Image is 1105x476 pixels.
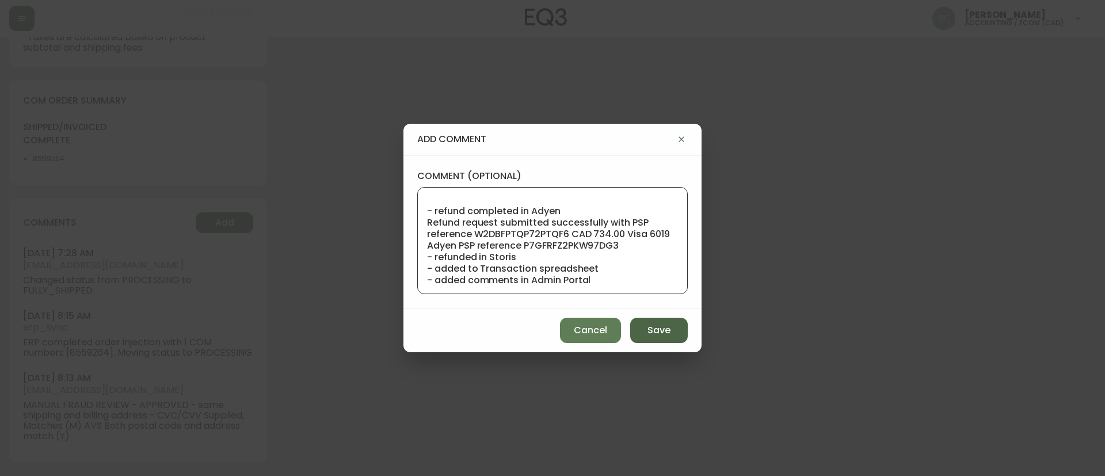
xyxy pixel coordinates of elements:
[560,318,621,343] button: Cancel
[630,318,688,343] button: Save
[574,324,607,337] span: Cancel
[417,170,688,182] label: comment (optional)
[647,324,670,337] span: Save
[417,133,675,146] h4: add comment
[427,195,678,287] textarea: ECOM RETURN TICKET# 835169 ECOM ORD# 4134643 RTN# 1161926959 TOTAL REFUND AMT: $734.00 - refund c...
